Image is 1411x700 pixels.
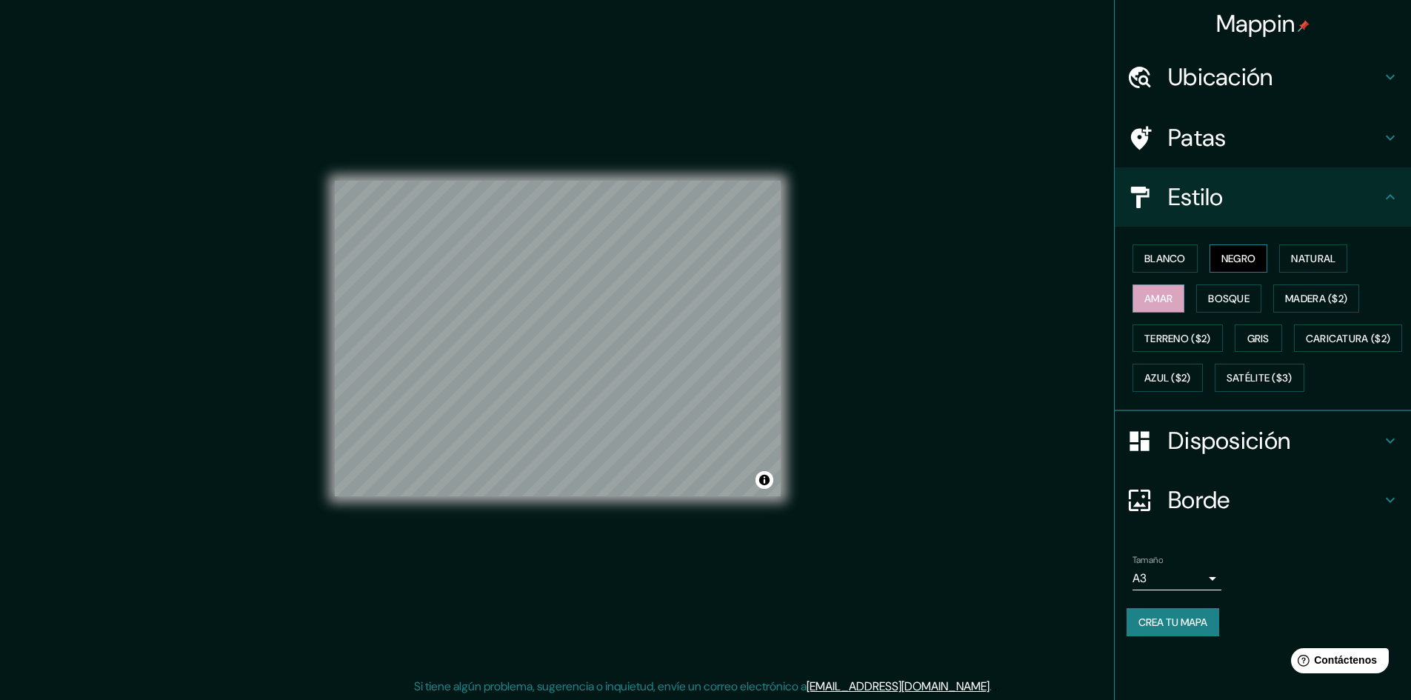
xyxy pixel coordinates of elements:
[1133,554,1163,566] font: Tamaño
[335,181,781,496] canvas: Mapa
[1115,411,1411,470] div: Disposición
[1294,324,1403,353] button: Caricatura ($2)
[1168,425,1290,456] font: Disposición
[1133,284,1184,313] button: Amar
[1144,252,1186,265] font: Blanco
[1298,20,1310,32] img: pin-icon.png
[807,679,990,694] a: [EMAIL_ADDRESS][DOMAIN_NAME]
[1168,61,1273,93] font: Ubicación
[1115,108,1411,167] div: Patas
[1168,484,1230,516] font: Borde
[755,471,773,489] button: Activar o desactivar atribución
[1133,324,1223,353] button: Terreno ($2)
[1208,292,1250,305] font: Bosque
[1215,364,1304,392] button: Satélite ($3)
[1133,364,1203,392] button: Azul ($2)
[1279,244,1347,273] button: Natural
[1216,8,1295,39] font: Mappin
[1115,470,1411,530] div: Borde
[1247,332,1270,345] font: Gris
[1273,284,1359,313] button: Madera ($2)
[994,678,997,694] font: .
[1133,567,1221,590] div: A3
[1133,570,1147,586] font: A3
[1138,616,1207,629] font: Crea tu mapa
[1168,181,1224,213] font: Estilo
[1168,122,1227,153] font: Patas
[1291,252,1335,265] font: Natural
[1196,284,1261,313] button: Bosque
[1115,167,1411,227] div: Estilo
[1144,372,1191,385] font: Azul ($2)
[1227,372,1292,385] font: Satélite ($3)
[1210,244,1268,273] button: Negro
[1144,332,1211,345] font: Terreno ($2)
[1235,324,1282,353] button: Gris
[1144,292,1173,305] font: Amar
[1306,332,1391,345] font: Caricatura ($2)
[1279,642,1395,684] iframe: Lanzador de widgets de ayuda
[1127,608,1219,636] button: Crea tu mapa
[1285,292,1347,305] font: Madera ($2)
[990,679,992,694] font: .
[1133,244,1198,273] button: Blanco
[1115,47,1411,107] div: Ubicación
[1221,252,1256,265] font: Negro
[414,679,807,694] font: Si tiene algún problema, sugerencia o inquietud, envíe un correo electrónico a
[992,678,994,694] font: .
